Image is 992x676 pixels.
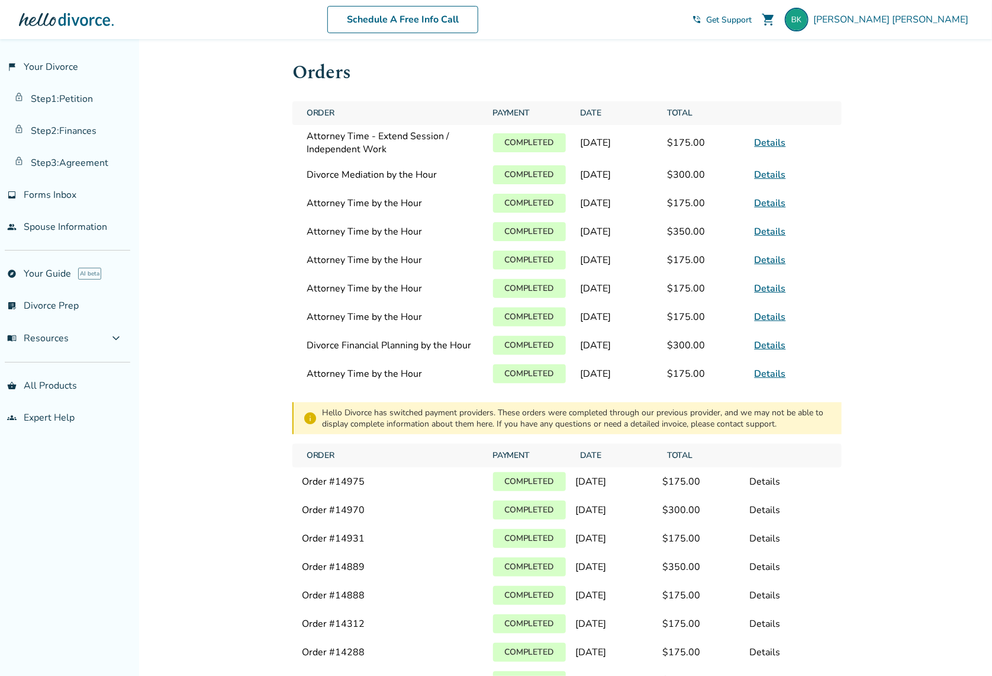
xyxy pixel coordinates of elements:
[662,617,745,630] div: $ 175.00
[307,367,479,380] span: Attorney Time by the Hour
[307,254,479,267] span: Attorney Time by the Hour
[575,532,658,545] div: [DATE]
[692,14,752,25] a: phone_in_talkGet Support
[662,589,745,602] div: $ 175.00
[575,249,658,271] span: [DATE]
[662,532,745,545] div: $ 175.00
[662,132,745,154] span: $175.00
[7,222,17,232] span: people
[302,560,484,574] div: Order # 14889
[750,646,832,659] div: Details
[493,194,566,213] p: Completed
[307,225,479,238] span: Attorney Time by the Hour
[493,133,566,152] p: Completed
[755,339,786,352] a: Details
[575,132,658,154] span: [DATE]
[750,532,832,545] div: Details
[7,332,69,345] span: Resources
[78,268,101,280] span: AI beta
[662,220,745,243] span: $350.00
[575,617,658,630] div: [DATE]
[662,164,745,186] span: $300.00
[302,444,484,467] span: Order
[493,558,566,576] p: Completed
[662,504,745,517] div: $ 300.00
[575,277,658,300] span: [DATE]
[662,277,745,300] span: $175.00
[755,282,786,295] a: Details
[302,504,484,517] div: Order # 14970
[24,188,76,201] span: Forms Inbox
[493,643,566,662] p: Completed
[307,339,479,352] span: Divorce Financial Planning by the Hour
[662,306,745,328] span: $175.00
[813,13,973,26] span: [PERSON_NAME] [PERSON_NAME]
[575,101,658,125] span: Date
[493,165,566,184] p: Completed
[706,14,752,25] span: Get Support
[493,222,566,241] p: Completed
[750,589,832,602] div: Details
[303,411,317,425] span: info
[302,101,484,125] span: Order
[493,307,566,326] p: Completed
[575,306,658,328] span: [DATE]
[7,62,17,72] span: flag_2
[307,197,479,210] span: Attorney Time by the Hour
[662,646,745,659] div: $ 175.00
[662,101,745,125] span: Total
[322,407,832,430] div: Hello Divorce has switched payment providers. These orders were completed through our previous pr...
[493,251,566,270] p: Completed
[662,249,745,271] span: $175.00
[292,58,842,87] h1: Orders
[575,363,658,385] span: [DATE]
[750,617,832,630] div: Details
[7,413,17,422] span: groups
[755,197,786,210] a: Details
[488,444,571,467] span: Payment
[750,475,832,488] div: Details
[575,504,658,517] div: [DATE]
[493,364,566,383] p: Completed
[933,619,992,676] iframe: Chat Widget
[575,192,658,214] span: [DATE]
[575,589,658,602] div: [DATE]
[575,475,658,488] div: [DATE]
[750,560,832,574] div: Details
[755,225,786,238] a: Details
[575,164,658,186] span: [DATE]
[488,101,571,125] span: Payment
[7,190,17,200] span: inbox
[7,269,17,278] span: explore
[755,254,786,267] a: Details
[662,475,745,488] div: $ 175.00
[575,334,658,357] span: [DATE]
[302,646,484,659] div: Order # 14288
[662,192,745,214] span: $175.00
[493,586,566,605] p: Completed
[575,646,658,659] div: [DATE]
[7,334,17,343] span: menu_book
[302,617,484,630] div: Order # 14312
[662,363,745,385] span: $175.00
[302,532,484,545] div: Order # 14931
[785,8,809,31] img: b.kendall@mac.com
[327,6,478,33] a: Schedule A Free Info Call
[755,310,786,323] a: Details
[575,220,658,243] span: [DATE]
[7,301,17,310] span: list_alt_check
[755,136,786,149] a: Details
[307,168,479,181] span: Divorce Mediation by the Hour
[493,279,566,298] p: Completed
[575,444,658,467] span: Date
[755,367,786,380] a: Details
[307,130,479,156] span: Attorney Time - Extend Session / Independent Work
[109,331,123,345] span: expand_more
[493,472,566,491] p: Completed
[692,15,701,24] span: phone_in_talk
[575,560,658,574] div: [DATE]
[493,336,566,355] p: Completed
[307,282,479,295] span: Attorney Time by the Hour
[307,310,479,323] span: Attorney Time by the Hour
